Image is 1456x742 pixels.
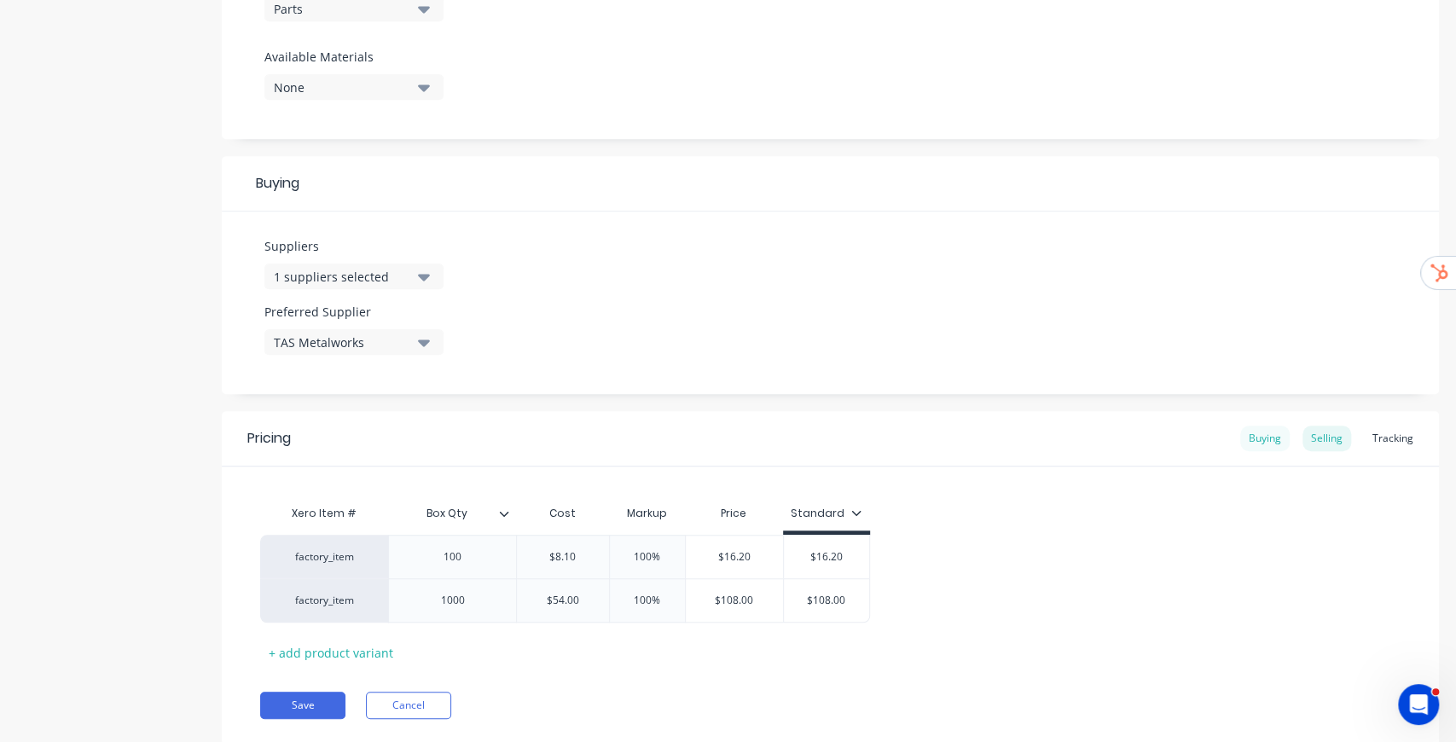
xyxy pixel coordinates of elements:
label: Available Materials [264,48,444,66]
div: $108.00 [784,579,869,622]
div: Buying [1240,426,1290,451]
div: 100% [605,579,690,622]
div: Price [685,496,783,530]
div: Standard [791,506,861,521]
div: Xero Item # [260,496,388,530]
div: Selling [1302,426,1351,451]
div: + add product variant [260,640,402,666]
div: 1 suppliers selected [274,268,410,286]
div: Box Qty [388,492,506,535]
div: 100% [605,536,690,578]
label: Suppliers [264,237,444,255]
div: Markup [609,496,685,530]
div: None [274,78,410,96]
div: factory_item [277,549,371,565]
div: 100 [410,546,496,568]
div: $54.00 [517,579,609,622]
button: TAS Metalworks [264,329,444,355]
iframe: Intercom live chat [1398,684,1439,725]
div: Buying [222,156,1439,212]
div: Cost [516,496,609,530]
button: 1 suppliers selected [264,264,444,289]
div: factory_item1000$54.00100%$108.00$108.00 [260,578,870,623]
button: Cancel [366,692,451,719]
div: $16.20 [686,536,783,578]
button: Save [260,692,345,719]
button: None [264,74,444,100]
div: TAS Metalworks [274,333,410,351]
div: $16.20 [784,536,869,578]
div: 1000 [410,589,496,612]
div: factory_item [277,593,371,608]
div: $8.10 [517,536,609,578]
label: Preferred Supplier [264,303,444,321]
div: Box Qty [388,496,516,530]
div: Pricing [247,428,291,449]
div: Tracking [1364,426,1422,451]
div: $108.00 [686,579,783,622]
div: factory_item100$8.10100%$16.20$16.20 [260,535,870,578]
